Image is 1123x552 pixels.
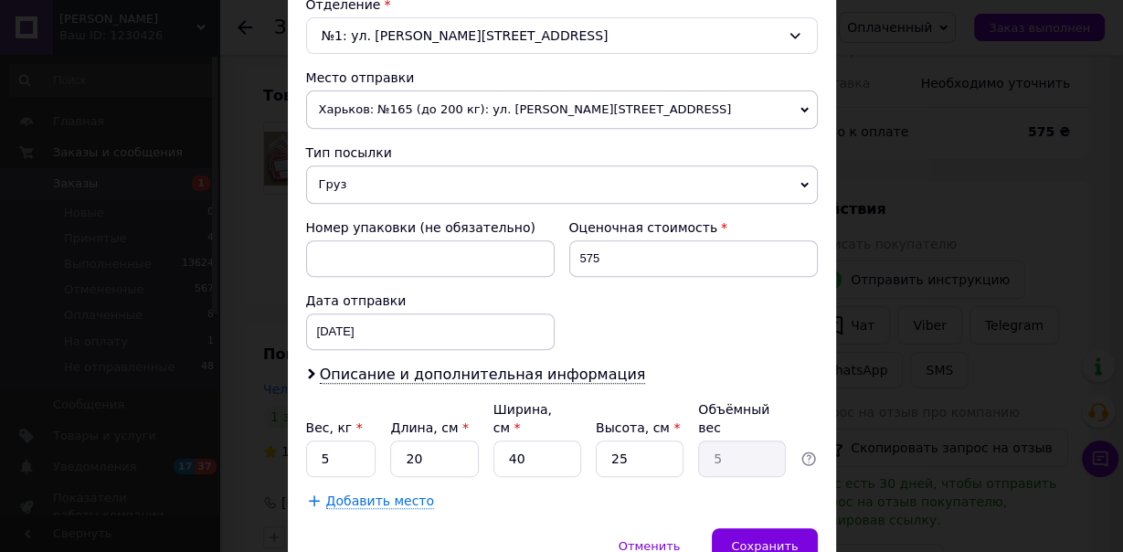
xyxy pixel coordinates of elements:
[326,494,435,509] span: Добавить место
[390,420,468,435] label: Длина, см
[306,17,818,54] div: №1: ул. [PERSON_NAME][STREET_ADDRESS]
[596,420,680,435] label: Высота, см
[320,366,646,384] span: Описание и дополнительная информация
[306,165,818,204] span: Груз
[306,420,363,435] label: Вес, кг
[493,402,552,435] label: Ширина, см
[306,90,818,129] span: Харьков: №165 (до 200 кг): ул. [PERSON_NAME][STREET_ADDRESS]
[306,145,392,160] span: Тип посылки
[306,218,555,237] div: Номер упаковки (не обязательно)
[569,218,818,237] div: Оценочная стоимость
[306,292,555,310] div: Дата отправки
[698,400,786,437] div: Объёмный вес
[306,70,415,85] span: Место отправки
